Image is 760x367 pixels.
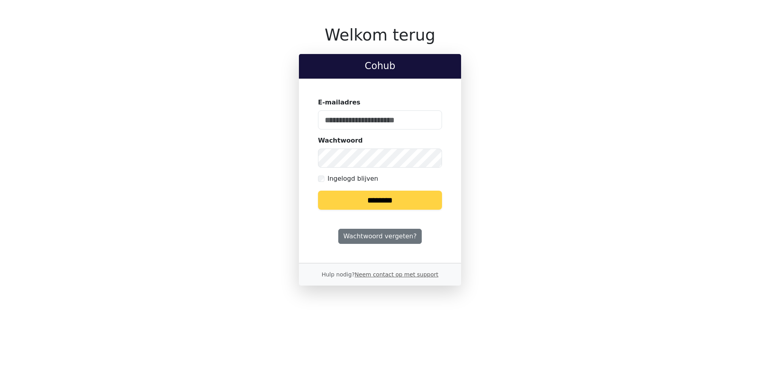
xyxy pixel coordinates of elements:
h2: Cohub [305,60,455,72]
label: Ingelogd blijven [328,174,378,183]
label: E-mailadres [318,98,361,107]
h1: Welkom terug [299,25,461,44]
small: Hulp nodig? [322,271,438,278]
a: Neem contact op met support [355,271,438,278]
a: Wachtwoord vergeten? [338,229,422,244]
label: Wachtwoord [318,136,363,145]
